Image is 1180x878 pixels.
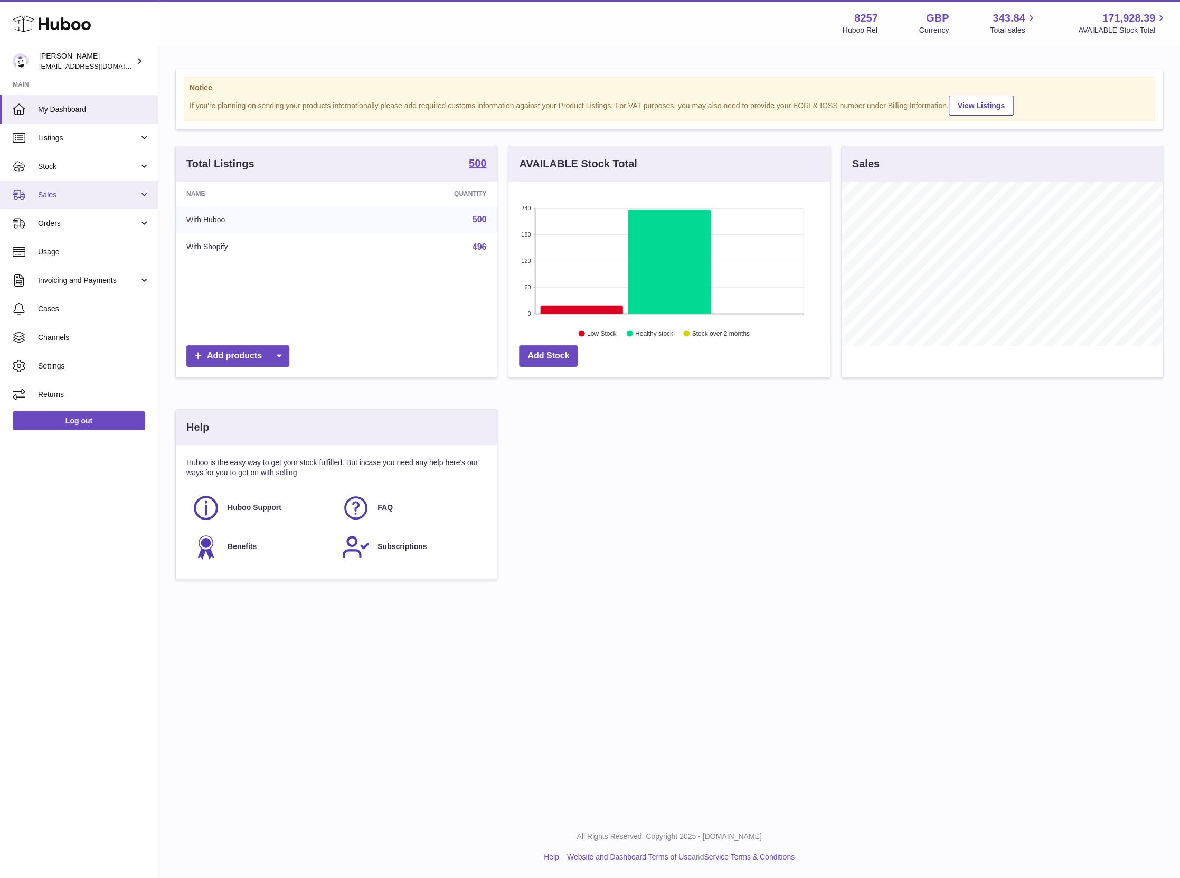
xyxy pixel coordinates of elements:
text: 60 [525,284,531,290]
h3: Total Listings [186,157,254,171]
span: Total sales [990,25,1037,35]
span: [EMAIL_ADDRESS][DOMAIN_NAME] [39,62,155,70]
strong: 8257 [854,11,878,25]
a: Subscriptions [342,533,481,561]
span: Invoicing and Payments [38,276,139,286]
th: Name [176,182,349,206]
div: If you're planning on sending your products internationally please add required customs informati... [190,94,1149,116]
span: Subscriptions [377,542,427,552]
a: View Listings [949,96,1014,116]
a: Log out [13,411,145,430]
a: Huboo Support [192,494,331,522]
a: FAQ [342,494,481,522]
a: 500 [469,158,486,171]
text: 240 [521,205,531,211]
p: Huboo is the easy way to get your stock fulfilled. But incase you need any help here's our ways f... [186,458,486,478]
span: Orders [38,219,139,229]
span: FAQ [377,503,393,513]
td: With Shopify [176,233,349,261]
span: Stock [38,162,139,172]
a: 343.84 Total sales [990,11,1037,35]
a: Add Stock [519,345,578,367]
a: Add products [186,345,289,367]
a: 496 [473,242,487,251]
text: 0 [528,310,531,317]
h3: Sales [852,157,880,171]
text: 120 [521,258,531,264]
span: My Dashboard [38,105,150,115]
span: Benefits [228,542,257,552]
a: 500 [473,215,487,224]
span: 343.84 [993,11,1025,25]
text: Low Stock [587,330,617,337]
p: All Rights Reserved. Copyright 2025 - [DOMAIN_NAME] [167,832,1172,842]
text: Stock over 2 months [692,330,750,337]
span: Settings [38,361,150,371]
img: don@skinsgolf.com [13,53,29,69]
a: Service Terms & Conditions [704,853,795,861]
a: Website and Dashboard Terms of Use [567,853,692,861]
span: Sales [38,190,139,200]
span: AVAILABLE Stock Total [1078,25,1167,35]
span: Listings [38,133,139,143]
span: Cases [38,304,150,314]
span: Returns [38,390,150,400]
strong: 500 [469,158,486,168]
a: 171,928.39 AVAILABLE Stock Total [1078,11,1167,35]
h3: AVAILABLE Stock Total [519,157,637,171]
span: Channels [38,333,150,343]
span: 171,928.39 [1102,11,1155,25]
text: 180 [521,231,531,238]
div: Currency [919,25,949,35]
div: [PERSON_NAME] [39,51,134,71]
h3: Help [186,420,209,435]
span: Usage [38,247,150,257]
span: Huboo Support [228,503,281,513]
strong: GBP [926,11,949,25]
th: Quantity [349,182,497,206]
text: Healthy stock [635,330,674,337]
li: and [563,852,795,862]
div: Huboo Ref [843,25,878,35]
a: Help [544,853,559,861]
strong: Notice [190,83,1149,93]
a: Benefits [192,533,331,561]
td: With Huboo [176,206,349,233]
